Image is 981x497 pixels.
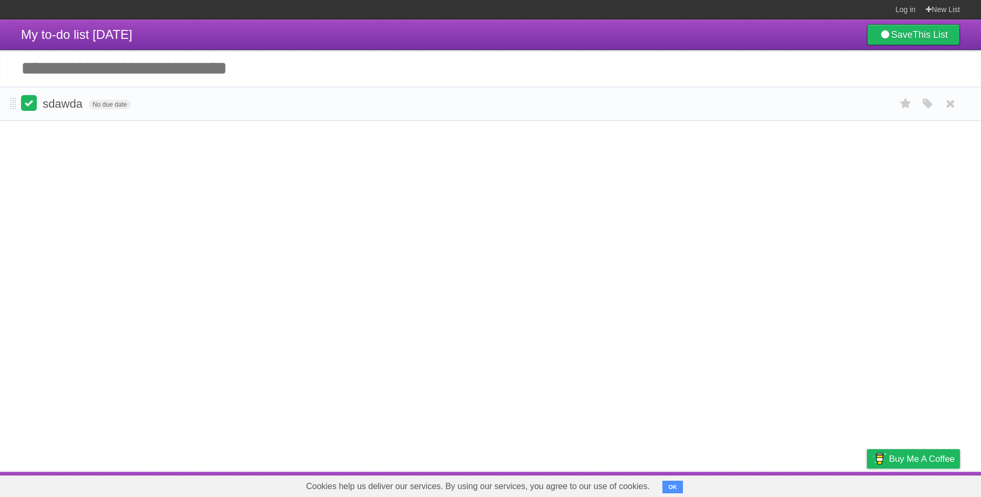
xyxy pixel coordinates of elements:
[889,450,955,468] span: Buy me a coffee
[295,476,660,497] span: Cookies help us deliver our services. By using our services, you agree to our use of cookies.
[662,481,683,493] button: OK
[894,474,960,494] a: Suggest a feature
[913,29,948,40] b: This List
[867,24,960,45] a: SaveThis List
[762,474,804,494] a: Developers
[853,474,881,494] a: Privacy
[21,95,37,111] label: Done
[43,97,85,110] span: sdawda
[817,474,841,494] a: Terms
[872,450,886,468] img: Buy me a coffee
[867,449,960,469] a: Buy me a coffee
[727,474,749,494] a: About
[21,27,132,42] span: My to-do list [DATE]
[896,95,916,112] label: Star task
[88,100,131,109] span: No due date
